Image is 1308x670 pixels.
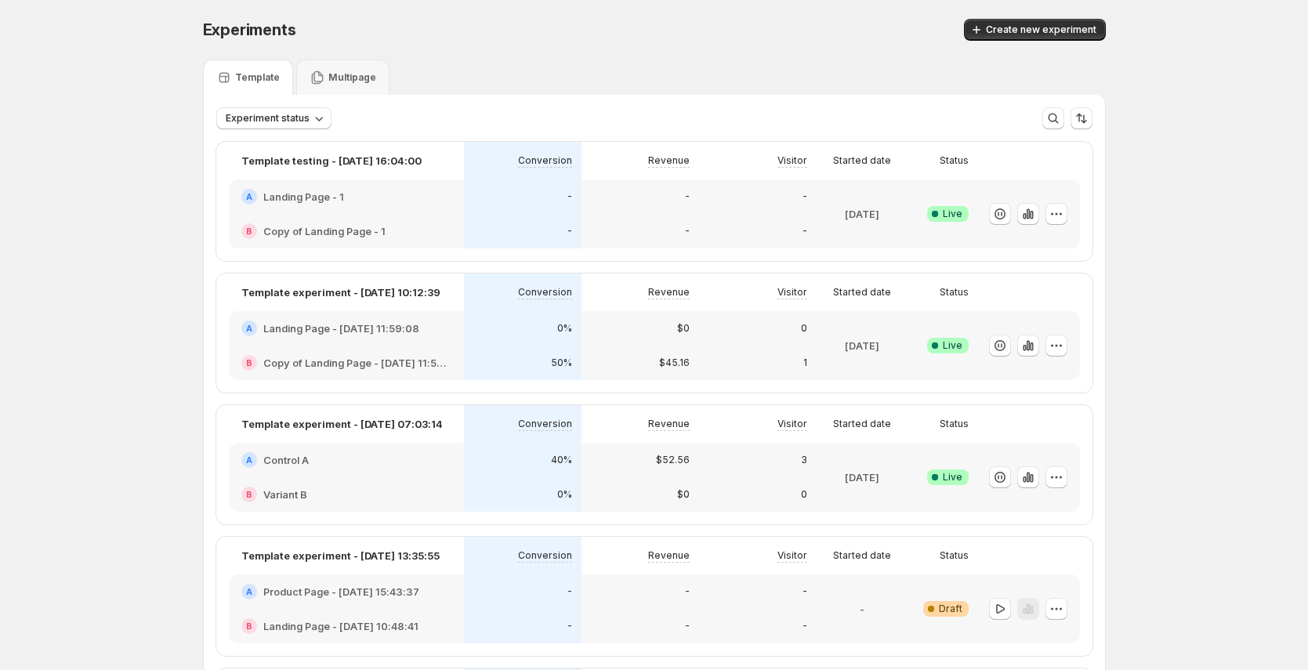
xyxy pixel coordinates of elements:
[263,452,309,468] h2: Control A
[940,154,969,167] p: Status
[263,355,451,371] h2: Copy of Landing Page - [DATE] 11:59:08
[964,19,1106,41] button: Create new experiment
[943,208,962,220] span: Live
[656,454,690,466] p: $52.56
[648,549,690,562] p: Revenue
[777,154,807,167] p: Visitor
[263,223,386,239] h2: Copy of Landing Page - 1
[1071,107,1092,129] button: Sort the results
[235,71,280,84] p: Template
[677,322,690,335] p: $0
[803,585,807,598] p: -
[801,322,807,335] p: 0
[845,469,879,485] p: [DATE]
[940,549,969,562] p: Status
[246,455,252,465] h2: A
[263,584,419,599] h2: Product Page - [DATE] 15:43:37
[860,601,864,617] p: -
[203,20,296,39] span: Experiments
[939,603,962,615] span: Draft
[263,321,419,336] h2: Landing Page - [DATE] 11:59:08
[557,488,572,501] p: 0%
[685,620,690,632] p: -
[246,358,252,368] h2: B
[833,286,891,299] p: Started date
[518,154,572,167] p: Conversion
[216,107,332,129] button: Experiment status
[777,549,807,562] p: Visitor
[246,490,252,499] h2: B
[518,286,572,299] p: Conversion
[803,620,807,632] p: -
[986,24,1096,36] span: Create new experiment
[803,225,807,237] p: -
[241,284,440,300] p: Template experiment - [DATE] 10:12:39
[845,338,879,353] p: [DATE]
[567,225,572,237] p: -
[801,488,807,501] p: 0
[648,418,690,430] p: Revenue
[241,153,422,168] p: Template testing - [DATE] 16:04:00
[801,454,807,466] p: 3
[241,416,443,432] p: Template experiment - [DATE] 07:03:14
[246,587,252,596] h2: A
[677,488,690,501] p: $0
[551,357,572,369] p: 50%
[567,585,572,598] p: -
[685,585,690,598] p: -
[567,190,572,203] p: -
[246,621,252,631] h2: B
[518,418,572,430] p: Conversion
[328,71,376,84] p: Multipage
[940,286,969,299] p: Status
[551,454,572,466] p: 40%
[246,192,252,201] h2: A
[845,206,879,222] p: [DATE]
[833,549,891,562] p: Started date
[518,549,572,562] p: Conversion
[940,418,969,430] p: Status
[567,620,572,632] p: -
[685,190,690,203] p: -
[943,471,962,483] span: Live
[833,154,891,167] p: Started date
[685,225,690,237] p: -
[777,418,807,430] p: Visitor
[246,226,252,236] h2: B
[833,418,891,430] p: Started date
[659,357,690,369] p: $45.16
[226,112,310,125] span: Experiment status
[803,190,807,203] p: -
[241,548,440,563] p: Template experiment - [DATE] 13:35:55
[648,286,690,299] p: Revenue
[648,154,690,167] p: Revenue
[263,189,344,205] h2: Landing Page - 1
[246,324,252,333] h2: A
[263,618,418,634] h2: Landing Page - [DATE] 10:48:41
[557,322,572,335] p: 0%
[263,487,307,502] h2: Variant B
[943,339,962,352] span: Live
[777,286,807,299] p: Visitor
[803,357,807,369] p: 1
